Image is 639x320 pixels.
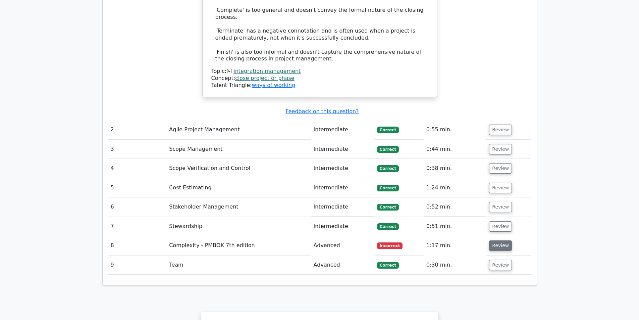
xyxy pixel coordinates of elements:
[108,217,167,236] td: 7
[166,197,311,217] td: Stakeholder Management
[424,197,487,217] td: 0:52 min.
[377,242,403,249] span: Incorrect
[424,140,487,159] td: 0:44 min.
[311,159,374,178] td: Intermediate
[489,125,512,135] button: Review
[377,185,399,191] span: Correct
[377,146,399,153] span: Correct
[235,75,295,81] a: close project or phase
[377,223,399,230] span: Correct
[108,197,167,217] td: 6
[166,159,311,178] td: Scope Verification and Control
[108,178,167,197] td: 5
[377,127,399,133] span: Correct
[311,120,374,139] td: Intermediate
[489,163,512,174] button: Review
[311,217,374,236] td: Intermediate
[166,120,311,139] td: Agile Project Management
[252,82,295,88] a: ways of working
[108,120,167,139] td: 2
[377,204,399,211] span: Correct
[424,120,487,139] td: 0:55 min.
[108,236,167,255] td: 8
[489,183,512,193] button: Review
[108,159,167,178] td: 4
[489,221,512,232] button: Review
[166,217,311,236] td: Stewardship
[424,178,487,197] td: 1:24 min.
[233,68,301,74] a: integration management
[311,178,374,197] td: Intermediate
[108,140,167,159] td: 3
[311,140,374,159] td: Intermediate
[211,68,428,75] div: Topic:
[424,159,487,178] td: 0:38 min.
[424,236,487,255] td: 1:17 min.
[489,202,512,212] button: Review
[285,108,359,115] a: Feedback on this question?
[166,256,311,275] td: Team
[166,178,311,197] td: Cost Estimating
[489,144,512,154] button: Review
[311,197,374,217] td: Intermediate
[311,256,374,275] td: Advanced
[166,140,311,159] td: Scope Management
[489,260,512,270] button: Review
[211,68,428,89] div: Talent Triangle:
[311,236,374,255] td: Advanced
[108,256,167,275] td: 9
[489,240,512,251] button: Review
[377,262,399,269] span: Correct
[211,75,428,82] div: Concept:
[166,236,311,255] td: Complexity - PMBOK 7th edition
[424,217,487,236] td: 0:51 min.
[424,256,487,275] td: 0:30 min.
[377,165,399,172] span: Correct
